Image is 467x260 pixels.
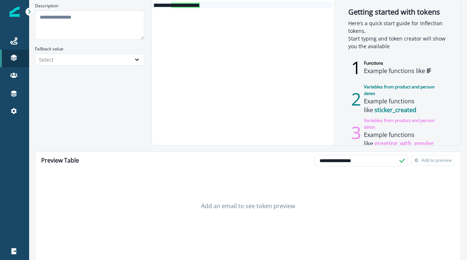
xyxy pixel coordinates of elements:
p: 2 [348,86,364,112]
button: Add to preview [411,155,455,166]
label: Fallback value [35,46,140,52]
p: Add to preview [421,158,452,163]
p: Example functions like [364,130,446,148]
p: Example functions like [364,97,446,114]
p: Add an email to see token preview [201,202,295,210]
span: sticker_created [374,106,416,114]
p: Functions [364,60,431,66]
img: Inflection [9,7,20,17]
span: greeting_with_gender [374,139,434,148]
p: Here’s a quick start guide for Inflection tokens, Start typing and token creator will show you th... [348,19,446,50]
p: Variables from product and person datas [364,117,446,130]
p: 3 [348,119,364,146]
h2: Getting started with tokens [348,8,446,16]
p: Example functions like [364,66,431,75]
h2: Preview Table [38,154,82,167]
p: 1 [348,54,364,81]
div: Select [39,56,127,64]
span: IF [427,67,431,75]
p: Variables from product and person dates [364,84,446,97]
p: Description [35,3,58,9]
